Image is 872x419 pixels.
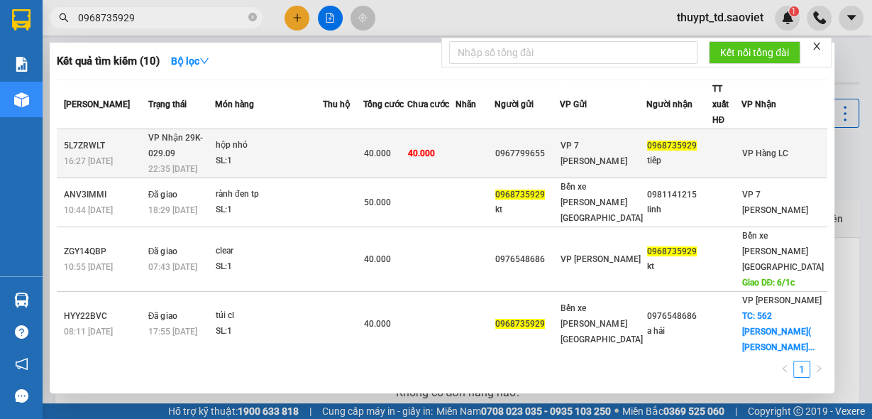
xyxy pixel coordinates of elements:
[64,187,144,202] div: ANV3IMMI
[15,389,28,403] span: message
[647,246,697,256] span: 0968735929
[12,9,31,31] img: logo-vxr
[495,146,560,161] div: 0967799655
[712,84,728,125] span: TT xuất HĐ
[561,254,640,264] span: VP [PERSON_NAME]
[160,50,221,72] button: Bộ lọcdown
[449,41,697,64] input: Nhập số tổng đài
[495,202,560,217] div: kt
[364,319,391,329] span: 40.000
[720,45,789,60] span: Kết nối tổng đài
[741,148,788,158] span: VP Hàng LC
[812,41,822,51] span: close
[647,259,712,274] div: kt
[148,133,203,158] span: VP Nhận 29K-029.09
[495,99,534,109] span: Người gửi
[647,309,712,324] div: 0976548686
[148,327,197,337] span: 17:55 [DATE]
[561,141,627,166] span: VP 7 [PERSON_NAME]
[216,153,322,169] div: SL: 1
[64,99,130,109] span: [PERSON_NAME]
[495,319,545,329] span: 0968735929
[561,182,642,223] span: Bến xe [PERSON_NAME] [GEOGRAPHIC_DATA]
[14,293,29,308] img: warehouse-icon
[408,148,435,158] span: 40.000
[15,357,28,371] span: notification
[199,56,209,66] span: down
[647,187,712,202] div: 0981141215
[646,99,692,109] span: Người nhận
[323,99,350,109] span: Thu hộ
[15,325,28,339] span: question-circle
[216,187,322,202] div: rành đen tp
[794,361,810,377] a: 1
[741,311,814,352] span: TC: 562 [PERSON_NAME]( [PERSON_NAME]...
[741,278,795,288] span: Giao DĐ: 6/1c
[216,202,322,218] div: SL: 1
[248,11,257,25] span: close-circle
[64,327,113,337] span: 08:11 [DATE]
[776,361,793,378] li: Previous Page
[741,295,821,305] span: VP [PERSON_NAME]
[216,138,322,153] div: hộp nhỏ
[495,190,545,200] span: 0968735929
[148,190,177,200] span: Đã giao
[741,231,823,272] span: Bến xe [PERSON_NAME] [GEOGRAPHIC_DATA]
[64,309,144,324] div: HYY22BVC
[148,205,197,215] span: 18:29 [DATE]
[364,254,391,264] span: 40.000
[647,202,712,217] div: linh
[216,244,322,259] div: clear
[64,138,144,153] div: 5L7ZRWLT
[148,311,177,321] span: Đã giao
[810,361,827,378] li: Next Page
[148,246,177,256] span: Đã giao
[776,361,793,378] button: left
[560,99,587,109] span: VP Gửi
[561,303,642,344] span: Bến xe [PERSON_NAME] [GEOGRAPHIC_DATA]
[815,364,823,373] span: right
[364,197,391,207] span: 50.000
[495,252,560,267] div: 0976548686
[363,99,404,109] span: Tổng cước
[780,364,789,373] span: left
[59,13,69,23] span: search
[78,10,245,26] input: Tìm tên, số ĐT hoặc mã đơn
[741,190,807,215] span: VP 7 [PERSON_NAME]
[709,41,800,64] button: Kết nối tổng đài
[64,262,113,272] span: 10:55 [DATE]
[14,92,29,107] img: warehouse-icon
[216,324,322,339] div: SL: 1
[64,244,144,259] div: ZGY14QBP
[810,361,827,378] button: right
[171,55,209,67] strong: Bộ lọc
[364,148,391,158] span: 40.000
[407,99,449,109] span: Chưa cước
[216,308,322,324] div: túi cl
[647,141,697,151] span: 0968735929
[647,153,712,168] div: tiêp
[148,262,197,272] span: 07:43 [DATE]
[248,13,257,21] span: close-circle
[148,99,187,109] span: Trạng thái
[148,164,197,174] span: 22:35 [DATE]
[215,99,254,109] span: Món hàng
[14,57,29,72] img: solution-icon
[216,259,322,275] div: SL: 1
[456,99,476,109] span: Nhãn
[647,324,712,339] div: a hải
[64,156,113,166] span: 16:27 [DATE]
[57,54,160,69] h3: Kết quả tìm kiếm ( 10 )
[793,361,810,378] li: 1
[741,99,776,109] span: VP Nhận
[64,205,113,215] span: 10:44 [DATE]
